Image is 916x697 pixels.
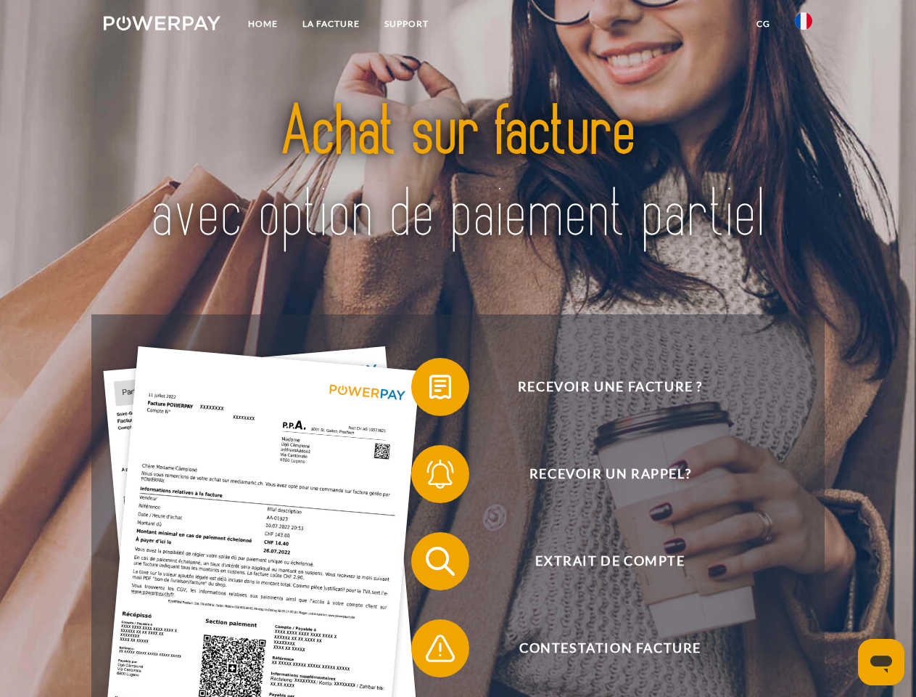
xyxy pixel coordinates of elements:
a: LA FACTURE [290,11,372,37]
img: qb_bill.svg [422,369,458,405]
img: logo-powerpay-white.svg [104,16,220,30]
button: Recevoir une facture ? [411,358,788,416]
a: Support [372,11,441,37]
button: Recevoir un rappel? [411,445,788,503]
iframe: Bouton de lancement de la fenêtre de messagerie [858,639,904,685]
img: qb_warning.svg [422,630,458,667]
span: Contestation Facture [432,619,788,677]
span: Extrait de compte [432,532,788,590]
img: qb_bell.svg [422,456,458,492]
span: Recevoir un rappel? [432,445,788,503]
img: title-powerpay_fr.svg [139,70,777,278]
img: qb_search.svg [422,543,458,579]
button: Extrait de compte [411,532,788,590]
button: Contestation Facture [411,619,788,677]
img: fr [795,12,812,30]
span: Recevoir une facture ? [432,358,788,416]
a: CG [744,11,783,37]
a: Home [236,11,290,37]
